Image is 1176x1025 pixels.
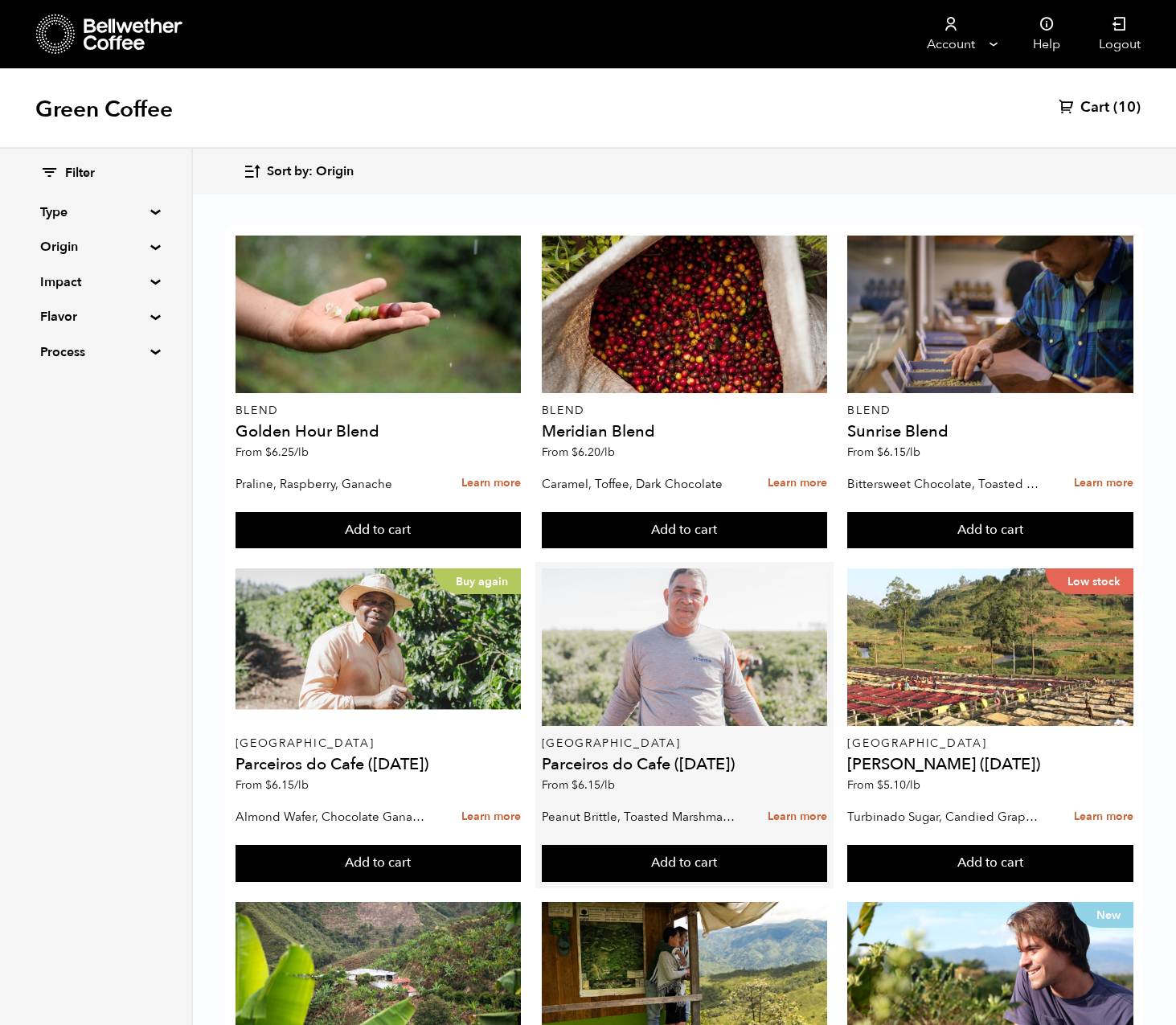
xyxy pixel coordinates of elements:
[236,405,522,416] p: Blend
[877,445,920,460] bdi: 6.15
[847,568,1133,726] a: Low stock
[1113,98,1141,117] span: (10)
[236,805,430,829] p: Almond Wafer, Chocolate Ganache, Bing Cherry
[847,756,1133,773] h4: [PERSON_NAME] ([DATE])
[236,777,309,793] span: From
[265,777,272,793] span: $
[1045,568,1133,594] p: Low stock
[572,777,578,793] span: $
[768,800,827,834] a: Learn more
[40,203,151,222] summary: Type
[542,777,615,793] span: From
[433,568,521,594] p: Buy again
[1074,466,1133,501] a: Learn more
[572,777,615,793] bdi: 6.15
[65,165,95,182] span: Filter
[572,445,615,460] bdi: 6.20
[236,472,430,496] p: Praline, Raspberry, Ganache
[542,738,828,749] p: [GEOGRAPHIC_DATA]
[847,512,1133,549] button: Add to cart
[1074,800,1133,834] a: Learn more
[40,342,151,362] summary: Process
[265,777,309,793] bdi: 6.15
[265,445,272,460] span: $
[906,445,920,460] span: /lb
[236,756,522,773] h4: Parceiros do Cafe ([DATE])
[542,472,736,496] p: Caramel, Toffee, Dark Chocolate
[542,805,736,829] p: Peanut Brittle, Toasted Marshmallow, Bittersweet Chocolate
[600,445,615,460] span: /lb
[542,424,828,440] h4: Meridian Blend
[542,845,828,882] button: Add to cart
[236,424,522,440] h4: Golden Hour Blend
[768,466,827,501] a: Learn more
[1073,902,1133,928] p: New
[267,163,354,181] span: Sort by: Origin
[1059,98,1141,117] a: Cart (10)
[542,445,615,460] span: From
[40,273,151,292] summary: Impact
[1080,98,1109,117] span: Cart
[243,153,354,191] button: Sort by: Origin
[847,424,1133,440] h4: Sunrise Blend
[236,445,309,460] span: From
[877,777,920,793] bdi: 5.10
[461,466,521,501] a: Learn more
[847,845,1133,882] button: Add to cart
[236,568,522,726] a: Buy again
[847,472,1042,496] p: Bittersweet Chocolate, Toasted Marshmallow, Candied Orange, Praline
[847,777,920,793] span: From
[847,445,920,460] span: From
[906,777,920,793] span: /lb
[877,445,883,460] span: $
[542,405,828,416] p: Blend
[847,805,1042,829] p: Turbinado Sugar, Candied Grapefruit, Spiced Plum
[461,800,521,834] a: Learn more
[40,307,151,326] summary: Flavor
[236,845,522,882] button: Add to cart
[542,512,828,549] button: Add to cart
[572,445,578,460] span: $
[600,777,615,793] span: /lb
[294,445,309,460] span: /lb
[236,512,522,549] button: Add to cart
[236,738,522,749] p: [GEOGRAPHIC_DATA]
[294,777,309,793] span: /lb
[35,95,173,124] h1: Green Coffee
[847,738,1133,749] p: [GEOGRAPHIC_DATA]
[542,756,828,773] h4: Parceiros do Cafe ([DATE])
[847,405,1133,416] p: Blend
[877,777,883,793] span: $
[40,237,151,256] summary: Origin
[265,445,309,460] bdi: 6.25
